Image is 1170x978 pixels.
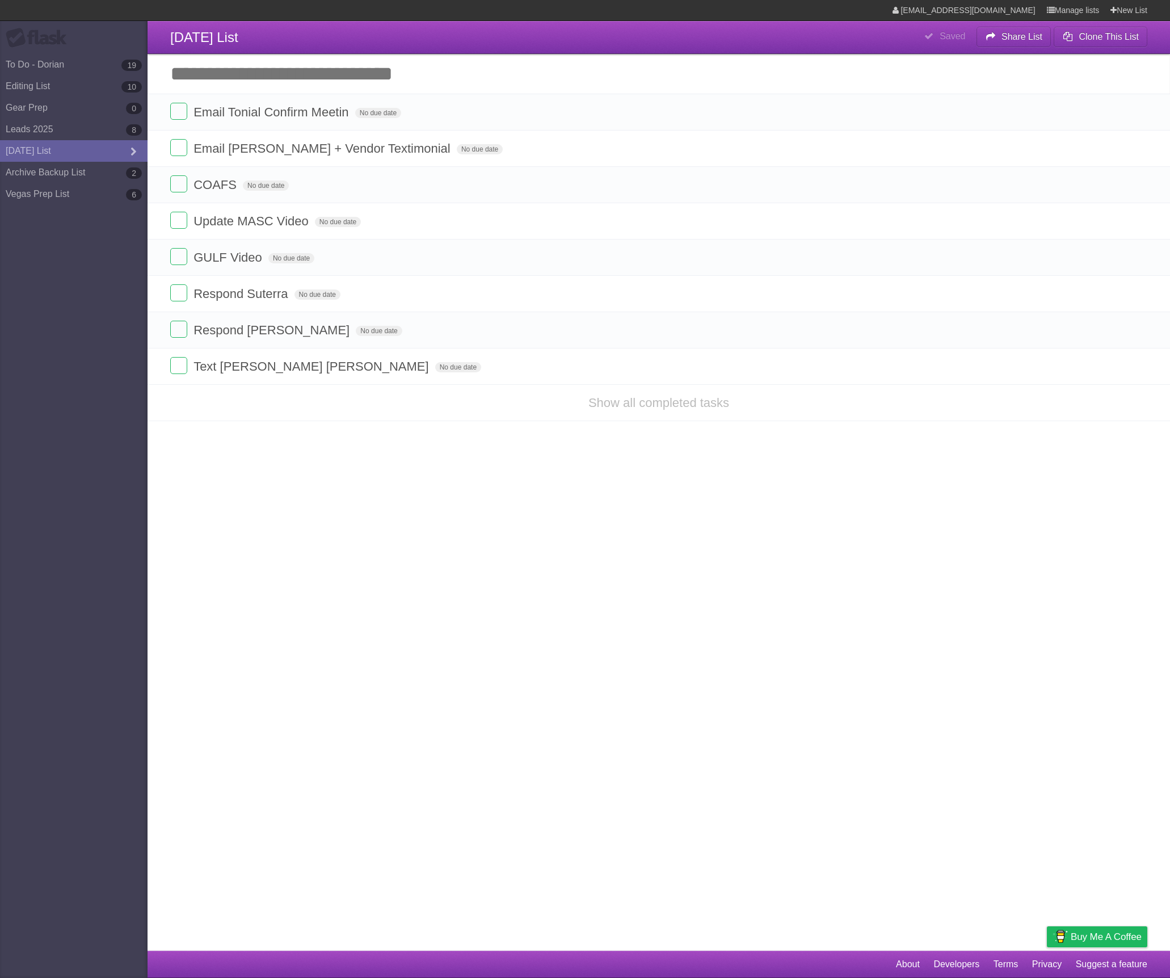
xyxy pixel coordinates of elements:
b: 19 [121,60,142,71]
a: Show all completed tasks [588,396,729,410]
span: No due date [268,253,314,263]
a: Developers [933,954,979,975]
a: About [896,954,920,975]
span: No due date [355,108,401,118]
span: Text [PERSON_NAME] [PERSON_NAME] [193,359,431,373]
a: Terms [994,954,1019,975]
div: Flask [6,28,74,48]
span: No due date [356,326,402,336]
span: COAFS [193,178,239,192]
label: Done [170,212,187,229]
label: Done [170,357,187,374]
label: Done [170,284,187,301]
label: Done [170,175,187,192]
span: Respond [PERSON_NAME] [193,323,352,337]
button: Clone This List [1054,27,1147,47]
b: Saved [940,31,965,41]
span: Email [PERSON_NAME] + Vendor Textimonial [193,141,453,156]
a: Buy me a coffee [1047,926,1147,947]
span: No due date [315,217,361,227]
span: Respond Suterra [193,287,291,301]
b: 0 [126,103,142,114]
label: Done [170,248,187,265]
span: No due date [457,144,503,154]
span: GULF Video [193,250,265,265]
span: No due date [435,362,481,372]
span: Buy me a coffee [1071,927,1142,947]
img: Buy me a coffee [1053,927,1068,946]
b: Share List [1001,32,1042,41]
button: Share List [977,27,1051,47]
span: No due date [243,181,289,191]
label: Done [170,321,187,338]
span: Email Tonial Confirm Meetin [193,105,351,119]
span: No due date [294,289,340,300]
a: Suggest a feature [1076,954,1147,975]
b: 6 [126,189,142,200]
b: 2 [126,167,142,179]
span: [DATE] List [170,30,238,45]
span: Update MASC Video [193,214,312,228]
label: Done [170,139,187,156]
b: 8 [126,124,142,136]
b: 10 [121,81,142,93]
b: Clone This List [1079,32,1139,41]
a: Privacy [1032,954,1062,975]
label: Done [170,103,187,120]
